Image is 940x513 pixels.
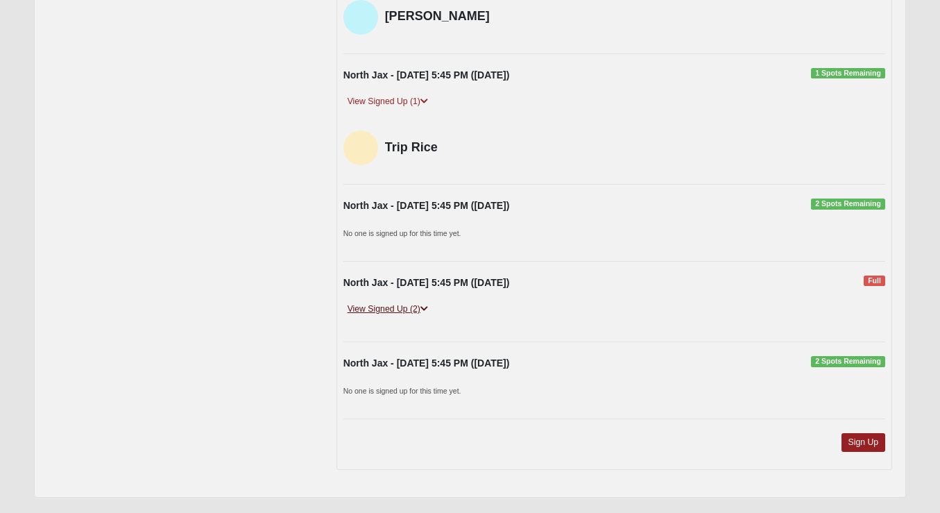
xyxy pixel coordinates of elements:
[343,94,432,109] a: View Signed Up (1)
[811,356,885,367] span: 2 Spots Remaining
[811,68,885,79] span: 1 Spots Remaining
[841,433,886,452] a: Sign Up
[864,276,885,287] span: Full
[343,131,378,165] img: Trip Rice
[343,358,510,369] strong: North Jax - [DATE] 5:45 PM ([DATE])
[385,140,510,155] h4: Trip Rice
[343,302,432,317] a: View Signed Up (2)
[343,200,510,211] strong: North Jax - [DATE] 5:45 PM ([DATE])
[343,387,461,395] small: No one is signed up for this time yet.
[811,199,885,210] span: 2 Spots Remaining
[343,277,510,288] strong: North Jax - [DATE] 5:45 PM ([DATE])
[343,69,510,81] strong: North Jax - [DATE] 5:45 PM ([DATE])
[385,9,510,24] h4: [PERSON_NAME]
[343,229,461,237] small: No one is signed up for this time yet.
